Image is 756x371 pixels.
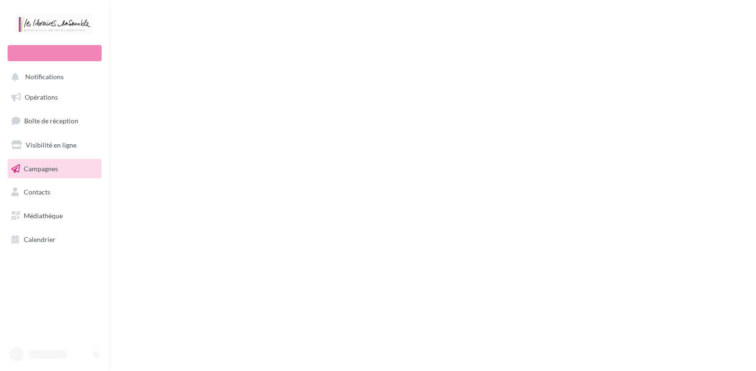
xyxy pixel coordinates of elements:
a: Boîte de réception [6,111,104,131]
span: Opérations [25,93,58,101]
span: Visibilité en ligne [26,141,76,149]
a: Calendrier [6,230,104,250]
span: Médiathèque [24,212,63,220]
span: Calendrier [24,235,56,243]
span: Contacts [24,188,50,196]
span: Boîte de réception [24,117,78,125]
a: Contacts [6,182,104,202]
a: Médiathèque [6,206,104,226]
div: Nouvelle campagne [8,45,102,61]
a: Opérations [6,87,104,107]
a: Visibilité en ligne [6,135,104,155]
span: Campagnes [24,164,58,172]
span: Notifications [25,73,64,81]
a: Campagnes [6,159,104,179]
